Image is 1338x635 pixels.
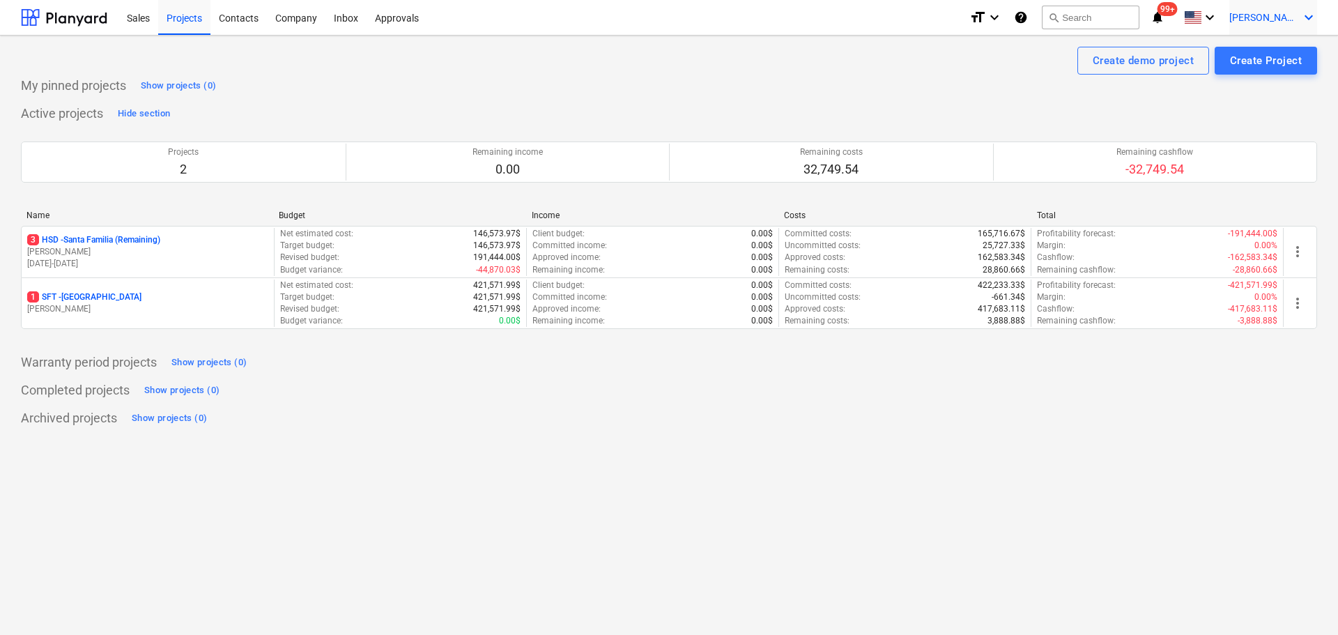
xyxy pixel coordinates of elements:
[473,280,521,291] p: 421,571.99$
[280,252,339,263] p: Revised budget :
[751,264,773,276] p: 0.00$
[168,351,250,374] button: Show projects (0)
[144,383,220,399] div: Show projects (0)
[26,211,268,220] div: Name
[1037,211,1278,220] div: Total
[280,303,339,315] p: Revised budget :
[280,240,334,252] p: Target budget :
[800,146,863,158] p: Remaining costs
[978,228,1025,240] p: 165,716.67$
[1230,52,1302,70] div: Create Project
[751,252,773,263] p: 0.00$
[1254,240,1277,252] p: 0.00%
[473,303,521,315] p: 421,571.99$
[1254,291,1277,303] p: 0.00%
[987,315,1025,327] p: 3,888.88$
[472,161,543,178] p: 0.00
[1048,12,1059,23] span: search
[751,240,773,252] p: 0.00$
[476,264,521,276] p: -44,870.03$
[21,354,157,371] p: Warranty period projects
[280,228,353,240] p: Net estimated cost :
[1229,12,1299,23] span: [PERSON_NAME]
[1037,291,1066,303] p: Margin :
[1116,146,1193,158] p: Remaining cashflow
[751,315,773,327] p: 0.00$
[27,234,160,246] p: HSD - Santa Familia (Remaining)
[751,228,773,240] p: 0.00$
[21,77,126,94] p: My pinned projects
[27,303,268,315] p: [PERSON_NAME]
[532,240,607,252] p: Committed income :
[21,105,103,122] p: Active projects
[1093,52,1194,70] div: Create demo project
[785,252,845,263] p: Approved costs :
[1037,264,1116,276] p: Remaining cashflow :
[21,410,117,427] p: Archived projects
[27,291,39,303] span: 1
[141,78,216,94] div: Show projects (0)
[784,211,1025,220] div: Costs
[751,303,773,315] p: 0.00$
[532,303,601,315] p: Approved income :
[279,211,520,220] div: Budget
[1158,2,1178,16] span: 99+
[473,252,521,263] p: 191,444.00$
[1037,252,1075,263] p: Cashflow :
[1037,303,1075,315] p: Cashflow :
[1228,280,1277,291] p: -421,571.99$
[785,280,852,291] p: Committed costs :
[280,264,343,276] p: Budget variance :
[785,291,861,303] p: Uncommitted costs :
[1077,47,1209,75] button: Create demo project
[1289,295,1306,312] span: more_vert
[473,291,521,303] p: 421,571.99$
[137,75,220,97] button: Show projects (0)
[532,291,607,303] p: Committed income :
[532,315,605,327] p: Remaining income :
[532,211,773,220] div: Income
[171,355,247,371] div: Show projects (0)
[532,228,585,240] p: Client budget :
[983,240,1025,252] p: 25,727.33$
[114,102,174,125] button: Hide section
[128,407,210,429] button: Show projects (0)
[280,280,353,291] p: Net estimated cost :
[168,146,199,158] p: Projects
[1215,47,1317,75] button: Create Project
[978,303,1025,315] p: 417,683.11$
[27,291,141,303] p: SFT - [GEOGRAPHIC_DATA]
[141,379,223,401] button: Show projects (0)
[751,280,773,291] p: 0.00$
[785,315,849,327] p: Remaining costs :
[472,146,543,158] p: Remaining income
[1228,252,1277,263] p: -162,583.34$
[1037,315,1116,327] p: Remaining cashflow :
[1228,303,1277,315] p: -417,683.11$
[27,258,268,270] p: [DATE] - [DATE]
[27,246,268,258] p: [PERSON_NAME]
[27,234,39,245] span: 3
[27,291,268,315] div: 1SFT -[GEOGRAPHIC_DATA][PERSON_NAME]
[532,280,585,291] p: Client budget :
[1228,228,1277,240] p: -191,444.00$
[1201,9,1218,26] i: keyboard_arrow_down
[132,411,207,427] div: Show projects (0)
[27,234,268,270] div: 3HSD -Santa Familia (Remaining)[PERSON_NAME][DATE]-[DATE]
[532,264,605,276] p: Remaining income :
[1268,568,1338,635] iframe: Chat Widget
[751,291,773,303] p: 0.00$
[986,9,1003,26] i: keyboard_arrow_down
[1037,228,1116,240] p: Profitability forecast :
[118,106,170,122] div: Hide section
[785,240,861,252] p: Uncommitted costs :
[800,161,863,178] p: 32,749.54
[983,264,1025,276] p: 28,860.66$
[499,315,521,327] p: 0.00$
[1289,243,1306,260] span: more_vert
[280,315,343,327] p: Budget variance :
[473,240,521,252] p: 146,573.97$
[280,291,334,303] p: Target budget :
[1151,9,1164,26] i: notifications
